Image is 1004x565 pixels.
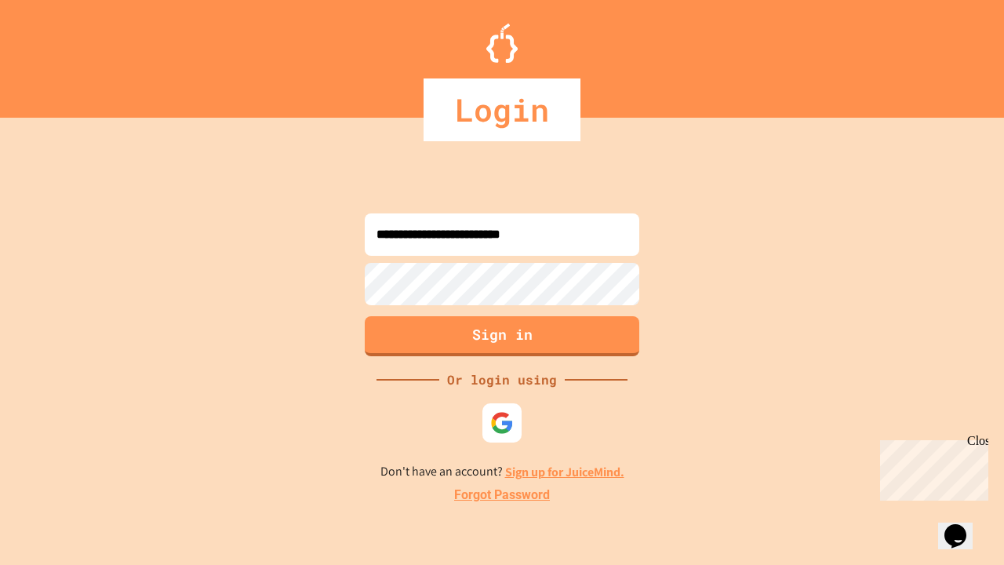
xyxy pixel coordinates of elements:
div: Chat with us now!Close [6,6,108,100]
div: Or login using [439,370,565,389]
a: Forgot Password [454,486,550,505]
p: Don't have an account? [380,462,624,482]
img: Logo.svg [486,24,518,63]
iframe: chat widget [874,434,988,501]
img: google-icon.svg [490,411,514,435]
button: Sign in [365,316,639,356]
div: Login [424,78,580,141]
a: Sign up for JuiceMind. [505,464,624,480]
iframe: chat widget [938,502,988,549]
